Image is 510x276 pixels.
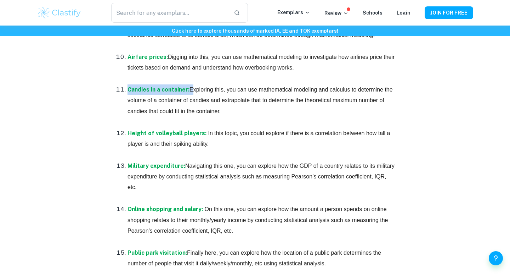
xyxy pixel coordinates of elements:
[127,86,189,93] a: Candies in a container:
[127,249,187,256] a: Public park visitation:
[127,130,206,137] a: Height of volleyball players:
[489,251,503,265] button: Help and Feedback
[127,130,392,147] span: In this topic, you could explore if there is a correlation between how tall a player is and their...
[37,6,82,20] img: Clastify logo
[397,10,410,16] a: Login
[277,9,310,16] p: Exemplars
[127,250,382,266] span: Finally here, you can explore how the location of a public park determines the number of people t...
[425,6,473,19] button: JOIN FOR FREE
[188,86,189,93] strong: :
[111,3,228,23] input: Search for any exemplars...
[127,54,168,60] a: Airfare prices:
[127,87,394,114] span: Exploring this, you can use mathematical modeling and calculus to determine the volume of a conta...
[127,162,185,169] a: Military expenditure:
[363,10,382,16] a: Schools
[127,206,390,234] span: On this one, you can explore how the amount a person spends on online shopping relates to their m...
[1,27,509,35] h6: Click here to explore thousands of marked IA, EE and TOK exemplars !
[127,54,396,71] span: Digging into this, you can use mathematical modeling to investigate how airlines price their tick...
[127,206,203,212] a: Online shopping and salary:
[324,9,348,17] p: Review
[127,86,188,93] strong: Candies in a container
[127,163,396,191] span: Navigating this one, you can explore how the GDP of a country relates to its military expenditure...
